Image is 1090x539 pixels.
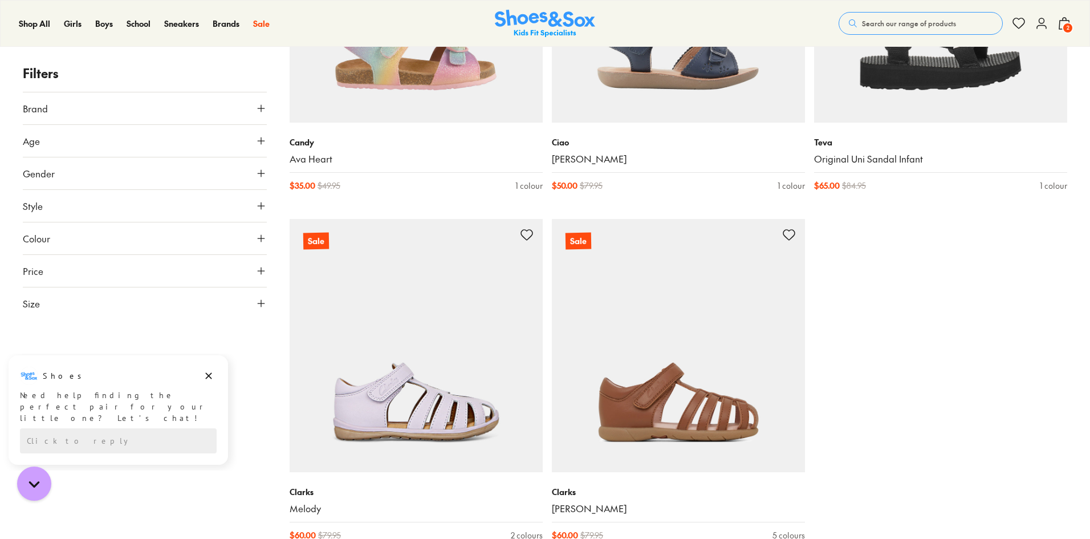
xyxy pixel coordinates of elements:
span: $ 50.00 [552,180,577,192]
p: Sale [303,233,329,250]
div: Need help finding the perfect pair for your little one? Let’s chat! [20,36,217,70]
span: Size [23,297,40,310]
a: Shoes & Sox [495,10,595,38]
span: $ 84.95 [842,180,866,192]
span: Sneakers [164,18,199,29]
a: Girls [64,18,82,30]
span: $ 35.00 [290,180,315,192]
a: Sale [290,219,543,472]
button: Price [23,255,267,287]
a: Boys [95,18,113,30]
a: School [127,18,151,30]
iframe: Gorgias live chat messenger [11,463,57,505]
a: Sale [253,18,270,30]
div: Campaign message [9,2,228,111]
a: [PERSON_NAME] [552,502,805,515]
a: [PERSON_NAME] [552,153,805,165]
p: Candy [290,136,543,148]
button: Size [23,287,267,319]
p: Teva [814,136,1067,148]
span: $ 49.95 [318,180,340,192]
p: Clarks [552,486,805,498]
span: Search our range of products [862,18,956,29]
span: 2 [1062,22,1073,34]
p: Ciao [552,136,805,148]
h3: Shoes [43,17,88,28]
span: $ 79.95 [580,180,603,192]
div: Message from Shoes. Need help finding the perfect pair for your little one? Let’s chat! [9,13,228,70]
a: Ava Heart [290,153,543,165]
span: Sale [253,18,270,29]
img: Shoes logo [20,13,38,31]
div: 1 colour [515,180,543,192]
a: Melody [290,502,543,515]
span: Brands [213,18,239,29]
a: Sale [552,219,805,472]
span: Price [23,264,43,278]
button: Gender [23,157,267,189]
span: Style [23,199,43,213]
a: Brands [213,18,239,30]
p: Sale [566,233,591,250]
img: SNS_Logo_Responsive.svg [495,10,595,38]
span: Boys [95,18,113,29]
span: Brand [23,102,48,115]
button: Brand [23,92,267,124]
a: Original Uni Sandal Infant [814,153,1067,165]
span: $ 65.00 [814,180,840,192]
p: Filters [23,64,267,83]
p: Clarks [290,486,543,498]
span: Shop All [19,18,50,29]
div: 1 colour [778,180,805,192]
span: Gender [23,167,55,180]
button: Age [23,125,267,157]
button: 2 [1058,11,1071,36]
span: Age [23,134,40,148]
span: School [127,18,151,29]
a: Sneakers [164,18,199,30]
button: Dismiss campaign [201,14,217,30]
span: Colour [23,232,50,245]
span: Girls [64,18,82,29]
button: Search our range of products [839,12,1003,35]
div: 1 colour [1040,180,1067,192]
a: Shop All [19,18,50,30]
button: Style [23,190,267,222]
button: Colour [23,222,267,254]
div: Reply to the campaigns [20,75,217,100]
